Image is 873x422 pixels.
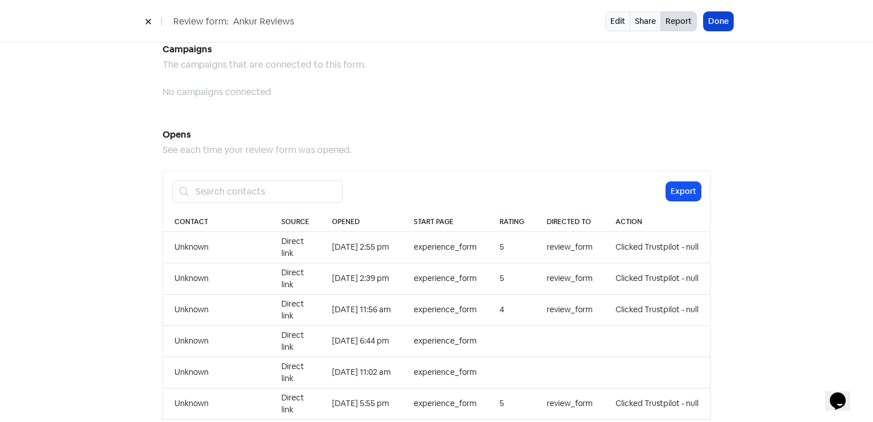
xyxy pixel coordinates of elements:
[163,357,270,388] td: Unknown
[321,294,402,325] td: [DATE] 11:56 am
[189,180,343,203] input: Search contacts
[488,388,535,419] td: 5
[163,325,270,357] td: Unknown
[704,12,733,31] button: Done
[630,11,661,31] a: Share
[402,212,488,232] th: Start page
[270,231,321,263] td: Direct link
[321,388,402,419] td: [DATE] 5:55 pm
[163,126,710,143] h5: Opens
[488,231,535,263] td: 5
[163,294,270,325] td: Unknown
[270,263,321,294] td: Direct link
[535,212,604,232] th: Directed to
[270,325,321,357] td: Direct link
[321,212,402,232] th: Opened
[488,263,535,294] td: 5
[163,263,270,294] td: Unknown
[535,388,604,419] td: review_form
[402,231,488,263] td: experience_form
[402,357,488,388] td: experience_form
[321,357,402,388] td: [DATE] 11:02 am
[604,388,710,419] td: Clicked Trustpilot - null
[488,294,535,325] td: 4
[270,357,321,388] td: Direct link
[321,325,402,357] td: [DATE] 6:44 pm
[535,263,604,294] td: review_form
[163,212,270,232] th: Contact
[163,231,270,263] td: Unknown
[163,58,710,72] div: The campaigns that are connected to this form.
[402,388,488,419] td: experience_form
[666,182,701,201] button: Export
[163,85,710,99] div: No campaigns connected
[402,325,488,357] td: experience_form
[604,294,710,325] td: Clicked Trustpilot - null
[604,263,710,294] td: Clicked Trustpilot - null
[488,212,535,232] th: Rating
[163,143,710,157] div: See each time your review form was opened.
[660,11,697,31] button: Report
[270,212,321,232] th: Source
[321,263,402,294] td: [DATE] 2:39 pm
[163,388,270,419] td: Unknown
[402,294,488,325] td: experience_form
[605,11,630,31] a: Edit
[163,41,710,58] h5: Campaigns
[825,377,862,411] iframe: chat widget
[270,294,321,325] td: Direct link
[173,15,228,28] span: Review form:
[321,231,402,263] td: [DATE] 2:55 pm
[535,231,604,263] td: review_form
[535,294,604,325] td: review_form
[270,388,321,419] td: Direct link
[604,231,710,263] td: Clicked Trustpilot - null
[402,263,488,294] td: experience_form
[604,212,710,232] th: Action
